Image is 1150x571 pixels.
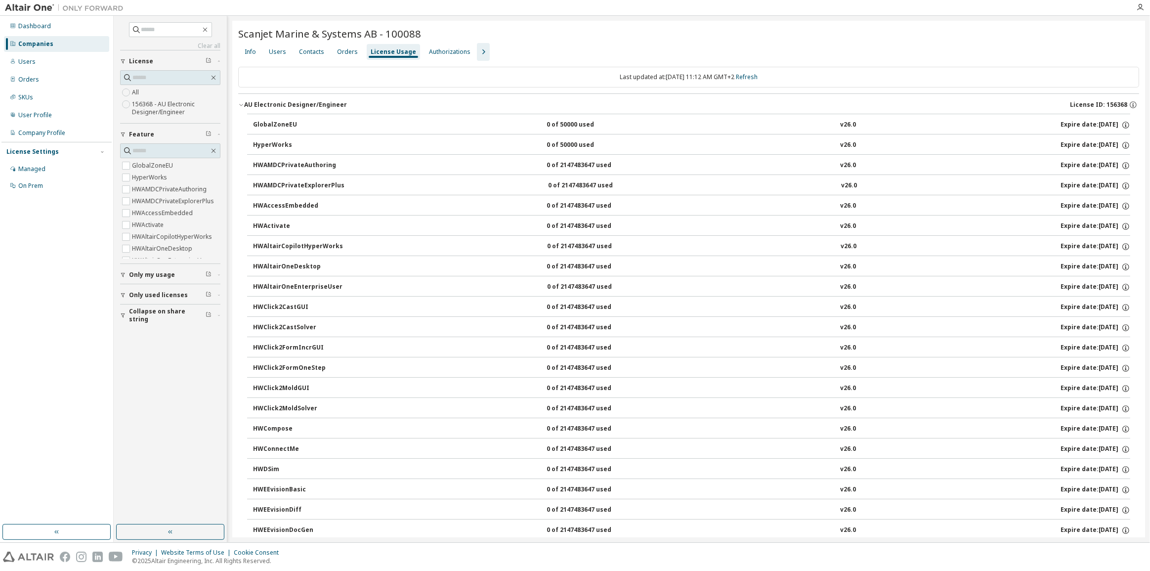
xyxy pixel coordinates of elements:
label: HWAccessEmbedded [132,207,195,219]
div: v26.0 [840,323,856,332]
span: Clear filter [206,57,212,65]
div: Expire date: [DATE] [1061,263,1130,271]
button: Feature [120,124,220,145]
div: v26.0 [840,263,856,271]
div: HWAMDCPrivateExplorerPlus [253,181,344,190]
img: instagram.svg [76,552,86,562]
div: HWClick2MoldGUI [253,384,342,393]
div: 0 of 2147483647 used [547,344,636,352]
div: License Settings [6,148,59,156]
span: License ID: 156368 [1070,101,1127,109]
button: HWDSim0 of 2147483647 usedv26.0Expire date:[DATE] [253,459,1130,481]
button: AU Electronic Designer/EngineerLicense ID: 156368 [238,94,1139,116]
span: Clear filter [206,291,212,299]
div: 0 of 2147483647 used [547,404,636,413]
div: Users [18,58,36,66]
button: HyperWorks0 of 50000 usedv26.0Expire date:[DATE] [253,134,1130,156]
button: HWCompose0 of 2147483647 usedv26.0Expire date:[DATE] [253,418,1130,440]
span: Scanjet Marine & Systems AB - 100088 [238,27,421,41]
button: HWClick2FormOneStep0 of 2147483647 usedv26.0Expire date:[DATE] [253,357,1130,379]
div: v26.0 [840,344,856,352]
span: License [129,57,153,65]
a: Refresh [736,73,758,81]
div: v26.0 [840,526,856,535]
div: Users [269,48,286,56]
div: Expire date: [DATE] [1061,445,1130,454]
div: HWClick2FormIncrGUI [253,344,342,352]
span: Feature [129,131,154,138]
div: GlobalZoneEU [253,121,342,130]
div: 0 of 2147483647 used [547,445,636,454]
label: HWAltairCopilotHyperWorks [132,231,214,243]
div: Website Terms of Use [161,549,234,557]
div: HWDSim [253,465,342,474]
button: Only my usage [120,264,220,286]
img: Altair One [5,3,128,13]
label: HWActivate [132,219,166,231]
div: v26.0 [840,303,856,312]
div: 0 of 2147483647 used [547,465,636,474]
div: 0 of 50000 used [547,121,636,130]
div: v26.0 [840,364,856,373]
button: HWAMDCPrivateExplorerPlus0 of 2147483647 usedv26.0Expire date:[DATE] [253,175,1130,197]
div: HWCompose [253,425,342,434]
a: Clear all [120,42,220,50]
img: facebook.svg [60,552,70,562]
button: HWClick2MoldSolver0 of 2147483647 usedv26.0Expire date:[DATE] [253,398,1130,420]
button: HWEEvisionBasic0 of 2147483647 usedv26.0Expire date:[DATE] [253,479,1130,501]
span: Clear filter [206,311,212,319]
div: 0 of 2147483647 used [547,506,636,515]
div: Companies [18,40,53,48]
div: v26.0 [840,121,856,130]
div: HWAltairOneEnterpriseUser [253,283,342,292]
div: 0 of 2147483647 used [547,242,636,251]
span: Clear filter [206,271,212,279]
div: HWAMDCPrivateAuthoring [253,161,342,170]
div: Expire date: [DATE] [1061,161,1130,170]
div: AU Electronic Designer/Engineer [244,101,347,109]
div: Last updated at: [DATE] 11:12 AM GMT+2 [238,67,1139,88]
img: altair_logo.svg [3,552,54,562]
span: Only my usage [129,271,175,279]
div: Expire date: [DATE] [1061,506,1130,515]
div: HWAltairCopilotHyperWorks [253,242,343,251]
div: v26.0 [840,202,856,211]
div: HWEEvisionDocGen [253,526,342,535]
div: v26.0 [841,242,856,251]
button: HWAltairOneEnterpriseUser0 of 2147483647 usedv26.0Expire date:[DATE] [253,276,1130,298]
div: v26.0 [840,465,856,474]
div: HWClick2FormOneStep [253,364,342,373]
div: Expire date: [DATE] [1061,364,1130,373]
button: GlobalZoneEU0 of 50000 usedv26.0Expire date:[DATE] [253,114,1130,136]
label: HWAMDCPrivateAuthoring [132,183,209,195]
button: HWConnectMe0 of 2147483647 usedv26.0Expire date:[DATE] [253,439,1130,460]
div: v26.0 [840,222,856,231]
img: linkedin.svg [92,552,103,562]
button: Collapse on share string [120,305,220,326]
div: 0 of 2147483647 used [547,263,636,271]
div: Expire date: [DATE] [1061,465,1130,474]
div: Expire date: [DATE] [1061,242,1130,251]
div: Expire date: [DATE] [1061,181,1130,190]
button: HWActivate0 of 2147483647 usedv26.0Expire date:[DATE] [253,216,1130,237]
button: Only used licenses [120,284,220,306]
div: Expire date: [DATE] [1061,141,1130,150]
label: HWAltairOneEnterpriseUser [132,255,213,266]
div: Expire date: [DATE] [1061,121,1130,130]
div: HWAccessEmbedded [253,202,342,211]
div: HWClick2CastGUI [253,303,342,312]
div: 0 of 2147483647 used [547,222,636,231]
div: 0 of 2147483647 used [547,485,636,494]
div: User Profile [18,111,52,119]
div: Orders [18,76,39,84]
div: v26.0 [840,445,856,454]
button: HWAccessEmbedded0 of 2147483647 usedv26.0Expire date:[DATE] [253,195,1130,217]
div: 0 of 2147483647 used [547,425,636,434]
div: License Usage [371,48,416,56]
div: Expire date: [DATE] [1061,222,1130,231]
div: v26.0 [840,506,856,515]
div: v26.0 [840,161,856,170]
div: 0 of 2147483647 used [547,323,636,332]
label: HWAMDCPrivateExplorerPlus [132,195,216,207]
div: Company Profile [18,129,65,137]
